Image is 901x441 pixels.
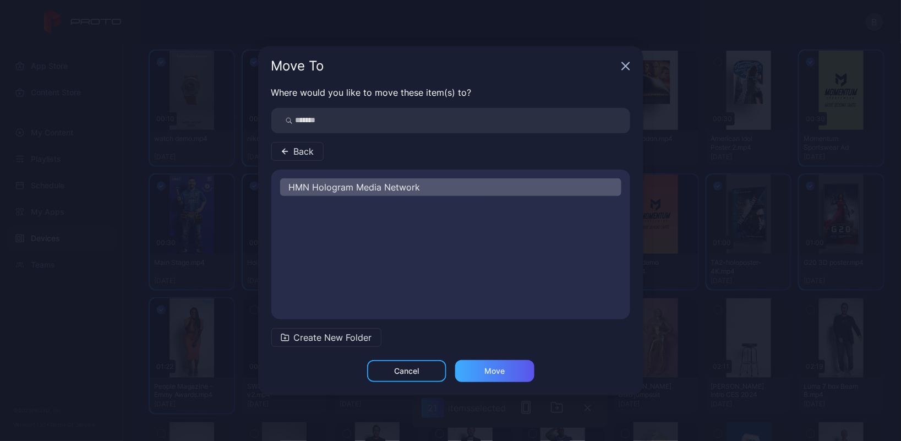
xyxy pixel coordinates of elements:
[394,367,419,375] div: Cancel
[289,181,421,194] span: HMN Hologram Media Network
[455,360,534,382] button: Move
[294,331,372,344] span: Create New Folder
[367,360,446,382] button: Cancel
[271,59,617,73] div: Move To
[294,145,314,158] span: Back
[271,328,381,347] button: Create New Folder
[484,367,505,375] div: Move
[271,142,324,161] button: Back
[271,86,630,99] p: Where would you like to move these item(s) to?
